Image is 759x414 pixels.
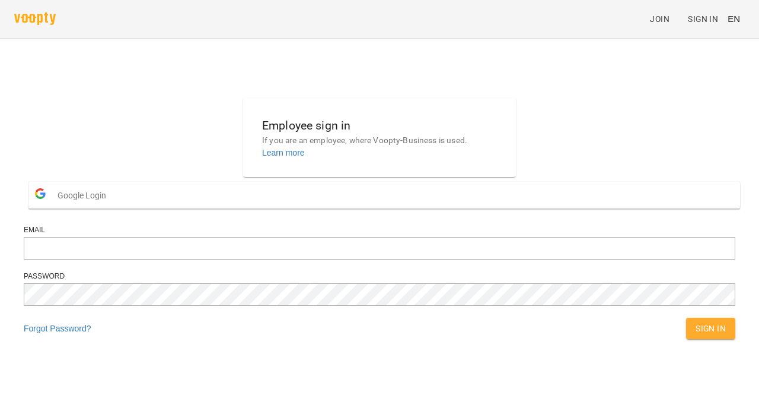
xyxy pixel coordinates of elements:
div: Email [24,225,735,235]
p: If you are an employee, where Voopty-Business is used. [262,135,497,147]
span: EN [728,12,740,25]
button: Sign In [686,318,735,339]
a: Forgot Password? [24,324,91,333]
h6: Employee sign in [262,116,497,135]
button: EN [723,8,745,30]
a: Sign In [683,8,723,30]
span: Sign In [696,321,726,336]
button: Google Login [28,182,740,208]
img: voopty.png [14,12,56,25]
div: Password [24,271,735,282]
button: Employee sign inIf you are an employee, where Voopty-Business is used.Learn more [253,107,506,168]
a: Join [645,8,683,30]
span: Sign In [688,12,718,26]
span: Google Login [58,184,112,207]
span: Join [650,12,669,26]
a: Learn more [262,148,305,157]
